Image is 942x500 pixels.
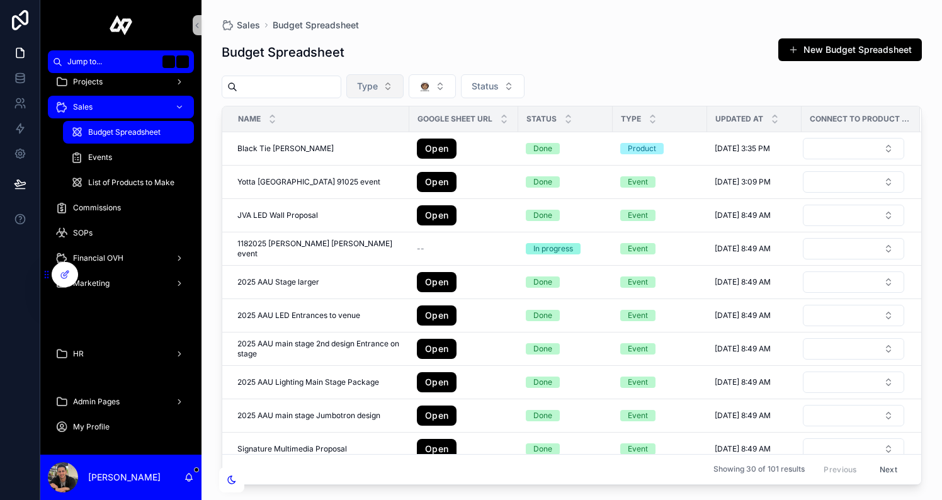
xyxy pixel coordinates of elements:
[715,344,771,354] span: [DATE] 8:49 AM
[715,244,794,254] a: [DATE] 8:49 AM
[48,50,194,73] button: Jump to...K
[48,416,194,438] a: My Profile
[237,210,402,220] a: JVA LED Wall Proposal
[63,146,194,169] a: Events
[715,177,771,187] span: [DATE] 3:09 PM
[88,127,161,137] span: Budget Spreadsheet
[237,239,402,259] a: 1182025 [PERSON_NAME] [PERSON_NAME] event
[803,238,904,259] button: Select Button
[715,277,794,287] a: [DATE] 8:49 AM
[417,172,511,192] a: Open
[533,143,552,154] div: Done
[73,203,121,213] span: Commissions
[67,57,157,67] span: Jump to...
[88,178,174,188] span: List of Products to Make
[273,19,359,31] a: Budget Spreadsheet
[48,222,194,244] a: SOPs
[803,338,904,360] button: Select Button
[620,276,700,288] a: Event
[802,204,905,227] a: Select Button
[533,343,552,355] div: Done
[802,237,905,260] a: Select Button
[533,410,552,421] div: Done
[346,74,404,98] button: Select Button
[73,77,103,87] span: Projects
[417,339,457,359] a: Open
[417,272,457,292] a: Open
[620,343,700,355] a: Event
[802,404,905,427] a: Select Button
[715,344,794,354] a: [DATE] 8:49 AM
[237,377,379,387] span: 2025 AAU Lighting Main Stage Package
[628,210,648,221] div: Event
[63,121,194,144] a: Budget Spreadsheet
[73,397,120,407] span: Admin Pages
[417,305,457,326] a: Open
[40,73,201,455] div: scrollable content
[73,278,110,288] span: Marketing
[237,144,334,154] span: Black Tie [PERSON_NAME]
[533,243,573,254] div: In progress
[48,272,194,295] a: Marketing
[417,205,457,225] a: Open
[802,304,905,327] a: Select Button
[628,343,648,355] div: Event
[222,43,344,61] h1: Budget Spreadsheet
[715,444,794,454] a: [DATE] 8:49 AM
[417,372,511,392] a: Open
[526,443,605,455] a: Done
[222,19,260,31] a: Sales
[48,247,194,270] a: Financial OVH
[237,210,318,220] span: JVA LED Wall Proposal
[237,339,402,359] a: 2025 AAU main stage 2nd design Entrance on stage
[88,471,161,484] p: [PERSON_NAME]
[533,310,552,321] div: Done
[713,465,805,475] span: Showing 30 of 101 results
[628,143,656,154] div: Product
[620,243,700,254] a: Event
[620,443,700,455] a: Event
[628,276,648,288] div: Event
[48,96,194,118] a: Sales
[48,196,194,219] a: Commissions
[110,15,133,35] img: App logo
[620,310,700,321] a: Event
[715,210,771,220] span: [DATE] 8:49 AM
[526,210,605,221] a: Done
[237,411,380,421] span: 2025 AAU main stage Jumbotron design
[417,244,424,254] span: --
[73,253,123,263] span: Financial OVH
[620,176,700,188] a: Event
[778,38,922,61] button: New Budget Spreadsheet
[357,80,378,93] span: Type
[63,171,194,194] a: List of Products to Make
[417,339,511,359] a: Open
[417,439,511,459] a: Open
[237,277,402,287] a: 2025 AAU Stage larger
[533,276,552,288] div: Done
[237,310,402,321] a: 2025 AAU LED Entrances to venue
[237,444,402,454] a: Signature Multimedia Proposal
[803,372,904,393] button: Select Button
[715,310,771,321] span: [DATE] 8:49 AM
[526,410,605,421] a: Done
[417,272,511,292] a: Open
[715,377,771,387] span: [DATE] 8:49 AM
[803,305,904,326] button: Select Button
[803,405,904,426] button: Select Button
[803,271,904,293] button: Select Button
[802,371,905,394] a: Select Button
[802,137,905,160] a: Select Button
[237,19,260,31] span: Sales
[48,343,194,365] a: HR
[810,114,912,124] span: Connect to Product Variant
[417,205,511,225] a: Open
[802,271,905,293] a: Select Button
[88,152,112,162] span: Events
[620,377,700,388] a: Event
[628,377,648,388] div: Event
